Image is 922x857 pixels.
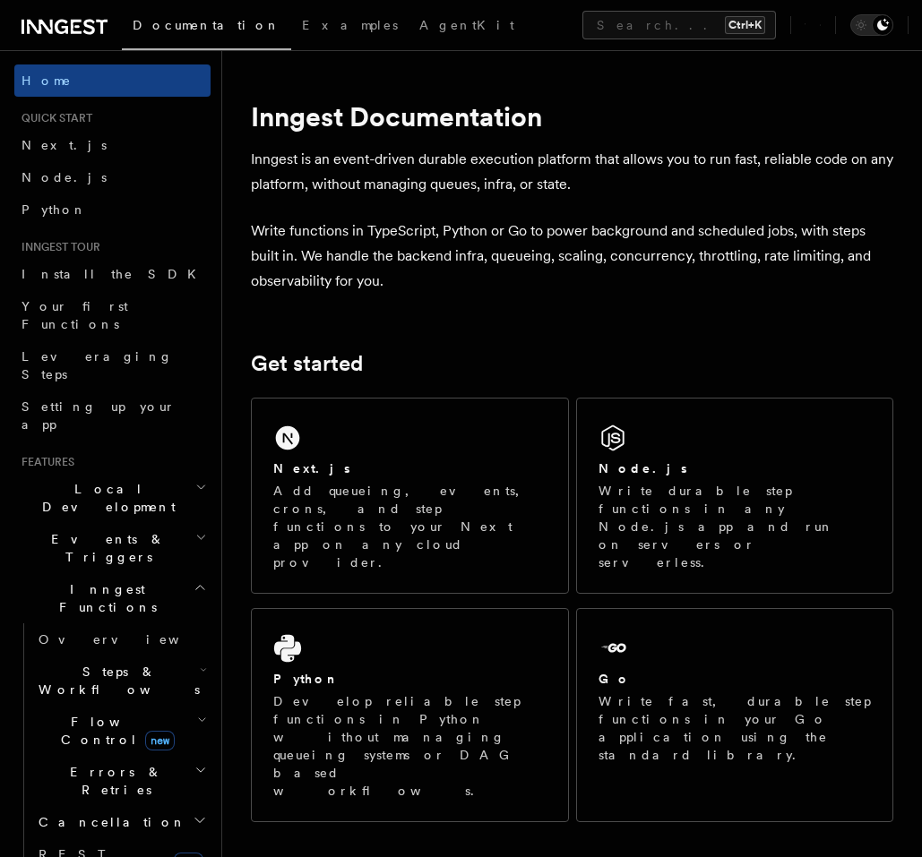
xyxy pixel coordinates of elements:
[14,580,194,616] span: Inngest Functions
[599,692,872,764] p: Write fast, durable step functions in your Go application using the standard library.
[251,219,893,294] p: Write functions in TypeScript, Python or Go to power background and scheduled jobs, with steps bu...
[14,473,211,523] button: Local Development
[31,806,211,838] button: Cancellation
[273,482,547,571] p: Add queueing, events, crons, and step functions to your Next app on any cloud provider.
[145,731,175,750] span: new
[14,390,211,441] a: Setting up your app
[22,349,173,381] span: Leveraging Steps
[14,480,195,516] span: Local Development
[14,64,211,97] a: Home
[14,129,211,161] a: Next.js
[582,11,776,39] button: Search...Ctrl+K
[31,663,200,698] span: Steps & Workflows
[251,147,893,197] p: Inngest is an event-driven durable execution platform that allows you to run fast, reliable code ...
[31,756,211,806] button: Errors & Retries
[599,482,872,571] p: Write durable step functions in any Node.js app and run on servers or serverless.
[302,18,398,32] span: Examples
[14,111,92,125] span: Quick start
[273,459,350,477] h2: Next.js
[14,193,211,226] a: Python
[39,632,223,647] span: Overview
[22,267,207,281] span: Install the SDK
[22,299,128,331] span: Your first Functions
[273,670,340,688] h2: Python
[133,18,280,32] span: Documentation
[31,713,197,749] span: Flow Control
[22,138,107,152] span: Next.js
[14,290,211,340] a: Your first Functions
[576,398,894,594] a: Node.jsWrite durable step functions in any Node.js app and run on servers or serverless.
[850,14,893,36] button: Toggle dark mode
[31,656,211,706] button: Steps & Workflows
[251,608,569,822] a: PythonDevelop reliable step functions in Python without managing queueing systems or DAG based wo...
[14,258,211,290] a: Install the SDK
[31,763,194,799] span: Errors & Retries
[576,608,894,822] a: GoWrite fast, durable step functions in your Go application using the standard library.
[22,170,107,184] span: Node.js
[14,530,195,566] span: Events & Triggers
[419,18,514,32] span: AgentKit
[122,5,291,50] a: Documentation
[14,161,211,193] a: Node.js
[22,399,176,432] span: Setting up your app
[251,100,893,133] h1: Inngest Documentation
[22,202,87,217] span: Python
[31,813,186,831] span: Cancellation
[22,72,72,90] span: Home
[291,5,409,48] a: Examples
[14,523,211,573] button: Events & Triggers
[409,5,525,48] a: AgentKit
[14,340,211,390] a: Leveraging Steps
[251,351,363,376] a: Get started
[725,16,765,34] kbd: Ctrl+K
[31,706,211,756] button: Flow Controlnew
[14,573,211,623] button: Inngest Functions
[273,692,547,800] p: Develop reliable step functions in Python without managing queueing systems or DAG based workflows.
[599,459,687,477] h2: Node.js
[31,623,211,656] a: Overview
[251,398,569,594] a: Next.jsAdd queueing, events, crons, and step functions to your Next app on any cloud provider.
[14,455,74,469] span: Features
[14,240,100,254] span: Inngest tour
[599,670,631,688] h2: Go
